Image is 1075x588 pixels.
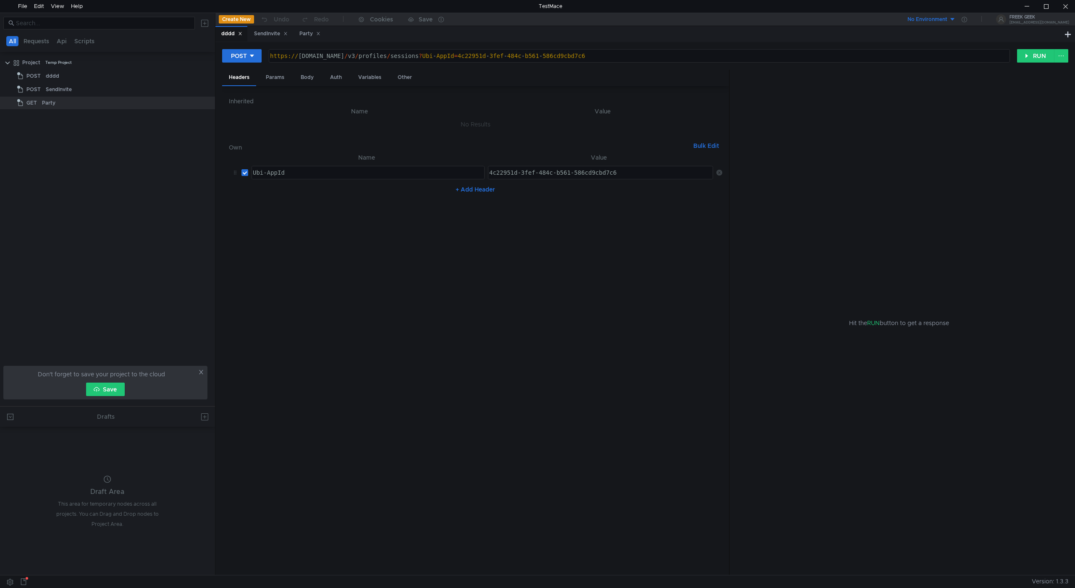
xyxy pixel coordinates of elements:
[222,49,262,63] button: POST
[38,369,165,379] span: Don't forget to save your project to the cloud
[42,97,55,109] div: Party
[254,13,295,26] button: Undo
[54,36,69,46] button: Api
[274,14,289,24] div: Undo
[294,70,320,85] div: Body
[1009,15,1069,19] div: FREEK GEEK
[690,141,722,151] button: Bulk Edit
[221,29,242,38] div: dddd
[16,18,190,28] input: Search...
[231,51,247,60] div: POST
[46,70,59,82] div: dddd
[1032,575,1068,588] span: Version: 1.3.3
[452,184,498,194] button: + Add Header
[907,16,947,24] div: No Environment
[867,319,880,327] span: RUN
[248,152,485,163] th: Name
[229,96,722,106] h6: Inherited
[6,36,18,46] button: All
[222,70,256,86] div: Headers
[259,70,291,85] div: Params
[485,152,713,163] th: Value
[22,56,40,69] div: Project
[370,14,393,24] div: Cookies
[849,318,949,328] span: Hit the button to get a response
[391,70,419,85] div: Other
[26,97,37,109] span: GET
[314,14,329,24] div: Redo
[21,36,52,46] button: Requests
[97,412,115,422] div: Drafts
[351,70,388,85] div: Variables
[461,121,490,128] nz-embed-empty: No Results
[72,36,97,46] button: Scripts
[1009,21,1069,24] div: [EMAIL_ADDRESS][DOMAIN_NAME]
[295,13,335,26] button: Redo
[419,16,433,22] div: Save
[1017,49,1054,63] button: RUN
[897,13,956,26] button: No Environment
[254,29,288,38] div: SendInvite
[26,83,41,96] span: POST
[323,70,349,85] div: Auth
[299,29,320,38] div: Party
[236,106,483,116] th: Name
[45,56,72,69] div: Temp Project
[229,142,690,152] h6: Own
[26,70,41,82] span: POST
[483,106,722,116] th: Value
[46,83,72,96] div: SendInvite
[86,383,125,396] button: Save
[219,15,254,24] button: Create New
